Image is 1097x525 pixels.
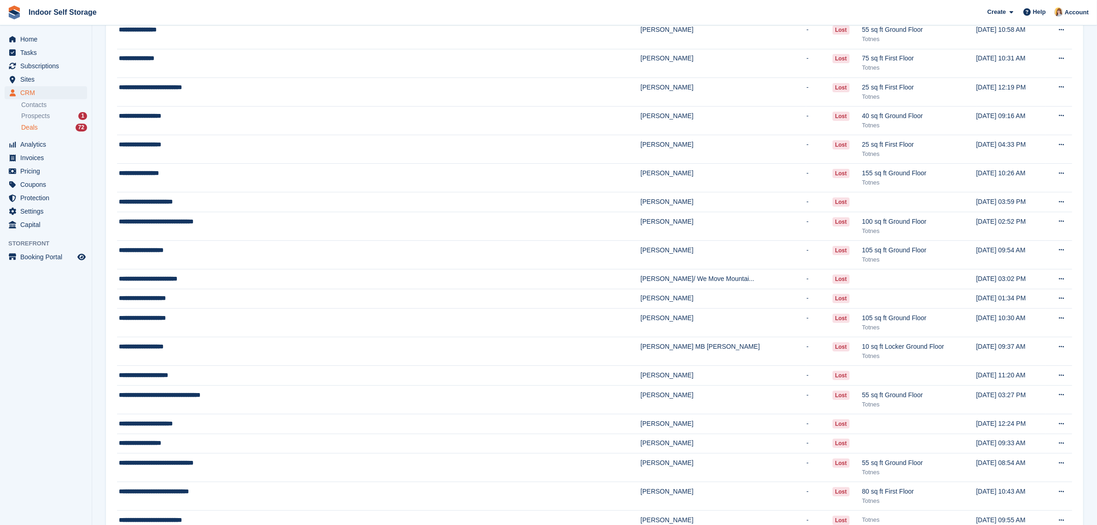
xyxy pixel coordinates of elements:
[806,269,832,289] td: -
[20,151,76,164] span: Invoices
[20,251,76,263] span: Booking Portal
[76,251,87,262] a: Preview store
[976,289,1045,309] td: [DATE] 01:34 PM
[640,366,806,386] td: [PERSON_NAME]
[862,468,976,477] div: Totnes
[640,240,806,269] td: [PERSON_NAME]
[806,212,832,240] td: -
[640,337,806,366] td: [PERSON_NAME] MB [PERSON_NAME]
[20,60,76,72] span: Subscriptions
[640,135,806,163] td: [PERSON_NAME]
[806,240,832,269] td: -
[5,165,87,178] a: menu
[976,366,1045,386] td: [DATE] 11:20 AM
[5,33,87,46] a: menu
[640,453,806,482] td: [PERSON_NAME]
[640,434,806,453] td: [PERSON_NAME]
[640,275,754,282] span: [PERSON_NAME]/ We Move Mountai...
[833,54,850,63] span: lost
[806,164,832,192] td: -
[862,121,976,130] div: Totnes
[833,371,850,380] span: lost
[833,314,850,323] span: lost
[20,191,76,204] span: Protection
[862,178,976,187] div: Totnes
[806,385,832,414] td: -
[21,123,38,132] span: Deals
[640,414,806,434] td: [PERSON_NAME]
[806,337,832,366] td: -
[20,86,76,99] span: CRM
[833,516,850,525] span: lost
[976,269,1045,289] td: [DATE] 03:02 PM
[640,78,806,106] td: [PERSON_NAME]
[21,111,87,121] a: Prospects 1
[8,239,92,248] span: Storefront
[862,390,976,400] div: 55 sq ft Ground Floor
[5,205,87,218] a: menu
[5,191,87,204] a: menu
[640,385,806,414] td: [PERSON_NAME]
[806,453,832,482] td: -
[20,218,76,231] span: Capital
[976,385,1045,414] td: [DATE] 03:27 PM
[833,294,850,303] span: lost
[806,366,832,386] td: -
[20,46,76,59] span: Tasks
[862,35,976,44] div: Totnes
[976,78,1045,106] td: [DATE] 12:19 PM
[833,439,850,448] span: lost
[862,149,976,159] div: Totnes
[862,458,976,468] div: 55 sq ft Ground Floor
[833,25,850,35] span: lost
[976,135,1045,163] td: [DATE] 04:33 PM
[862,111,976,121] div: 40 sq ft Ground Floor
[833,342,850,352] span: lost
[862,245,976,255] div: 105 sq ft Ground Floor
[976,453,1045,482] td: [DATE] 08:54 AM
[976,212,1045,240] td: [DATE] 02:52 PM
[976,106,1045,135] td: [DATE] 09:16 AM
[640,212,806,240] td: [PERSON_NAME]
[862,227,976,236] div: Totnes
[5,178,87,191] a: menu
[976,434,1045,453] td: [DATE] 09:33 AM
[976,49,1045,78] td: [DATE] 10:31 AM
[976,164,1045,192] td: [DATE] 10:26 AM
[806,192,832,212] td: -
[862,515,976,525] div: Totnes
[976,20,1045,49] td: [DATE] 10:58 AM
[640,164,806,192] td: [PERSON_NAME]
[5,46,87,59] a: menu
[806,20,832,49] td: -
[1033,7,1046,17] span: Help
[976,240,1045,269] td: [DATE] 09:54 AM
[806,482,832,511] td: -
[640,192,806,212] td: [PERSON_NAME]
[862,217,976,227] div: 100 sq ft Ground Floor
[833,419,850,429] span: lost
[806,414,832,434] td: -
[833,217,850,227] span: lost
[640,309,806,337] td: [PERSON_NAME]
[862,342,976,352] div: 10 sq ft Locker Ground Floor
[833,83,850,92] span: lost
[862,496,976,506] div: Totnes
[21,101,87,109] a: Contacts
[806,135,832,163] td: -
[806,106,832,135] td: -
[20,165,76,178] span: Pricing
[640,289,806,309] td: [PERSON_NAME]
[21,123,87,132] a: Deals 72
[5,251,87,263] a: menu
[20,138,76,151] span: Analytics
[862,168,976,178] div: 155 sq ft Ground Floor
[640,20,806,49] td: [PERSON_NAME]
[806,289,832,309] td: -
[5,73,87,86] a: menu
[976,414,1045,434] td: [DATE] 12:24 PM
[806,434,832,453] td: -
[976,337,1045,366] td: [DATE] 09:37 AM
[5,218,87,231] a: menu
[76,124,87,131] div: 72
